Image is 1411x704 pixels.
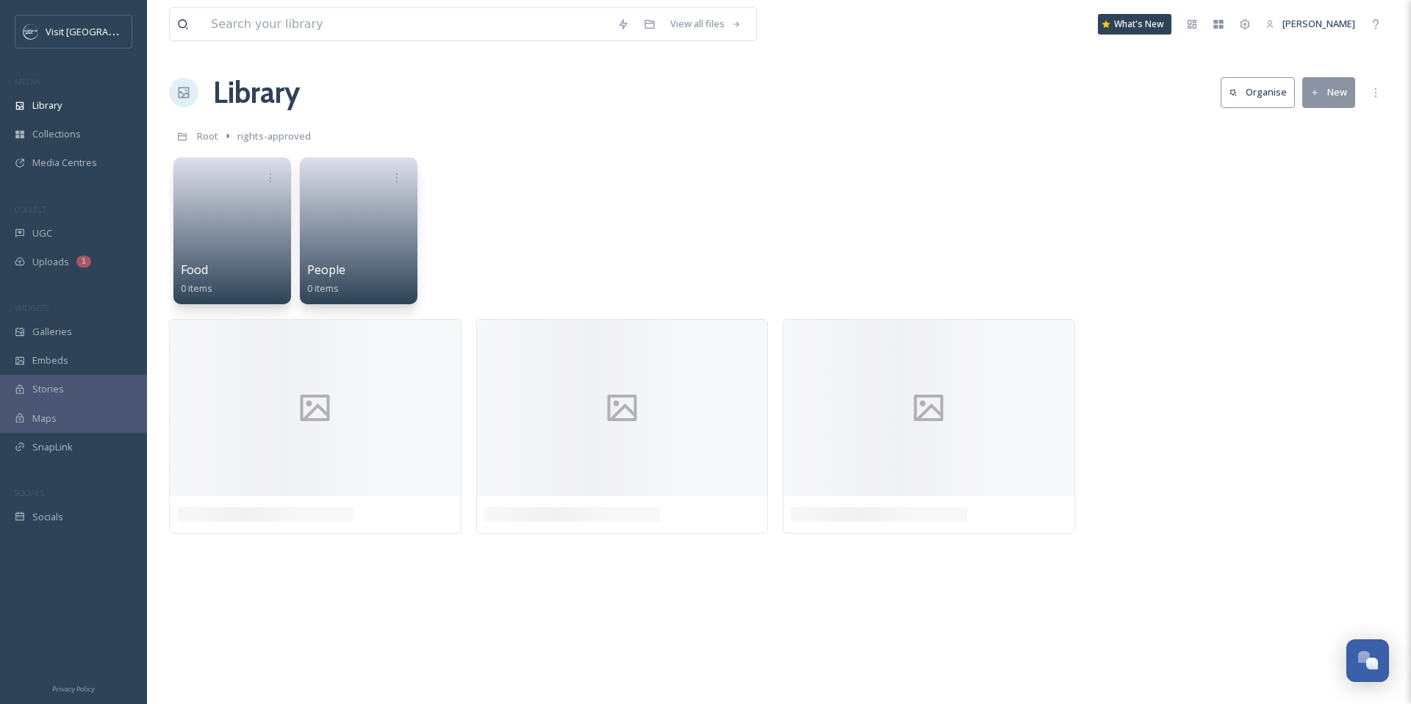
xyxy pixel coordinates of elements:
span: People [307,262,345,278]
a: Organise [1221,77,1302,107]
span: Stories [32,382,64,396]
span: UGC [32,226,52,240]
a: People0 items [307,263,345,295]
button: Organise [1221,77,1295,107]
span: Galleries [32,325,72,339]
span: Socials [32,510,63,524]
span: Maps [32,412,57,425]
span: COLLECT [15,204,46,215]
span: Uploads [32,255,69,269]
a: Library [213,71,300,115]
a: rights-approved [237,127,311,145]
button: New [1302,77,1355,107]
a: View all files [663,10,749,38]
img: c3es6xdrejuflcaqpovn.png [24,24,38,39]
span: Food [181,262,208,278]
span: SnapLink [32,440,73,454]
span: Library [32,98,62,112]
span: WIDGETS [15,302,49,313]
span: Embeds [32,353,68,367]
a: Root [197,127,218,145]
span: 0 items [181,281,212,295]
span: 0 items [307,281,339,295]
span: Root [197,129,218,143]
span: SOCIALS [15,487,44,498]
span: MEDIA [15,76,40,87]
span: Collections [32,127,81,141]
input: Search your library [204,8,610,40]
a: What's New [1098,14,1171,35]
span: rights-approved [237,129,311,143]
span: Media Centres [32,156,97,170]
a: Privacy Policy [52,679,95,697]
a: [PERSON_NAME] [1258,10,1362,38]
span: [PERSON_NAME] [1282,17,1355,30]
div: 1 [76,256,91,267]
span: Privacy Policy [52,684,95,694]
button: Open Chat [1346,639,1389,682]
span: Visit [GEOGRAPHIC_DATA] [46,24,159,38]
a: Food0 items [181,263,212,295]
